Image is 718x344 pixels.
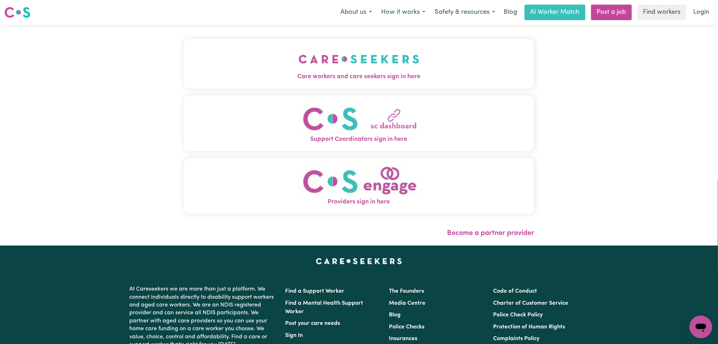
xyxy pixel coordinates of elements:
a: Find workers [638,5,686,20]
a: Find a Mental Health Support Worker [285,300,363,315]
a: Police Check Policy [493,312,543,318]
a: Sign In [285,333,303,338]
button: Care workers and care seekers sign in here [184,39,535,88]
a: Insurances [389,336,418,342]
a: Charter of Customer Service [493,300,568,306]
span: Support Coordinators sign in here [184,135,535,144]
a: Media Centre [389,300,426,306]
a: The Founders [389,288,424,294]
a: Blog [389,312,401,318]
a: Protection of Human Rights [493,324,565,330]
a: Find a Support Worker [285,288,345,294]
a: AI Worker Match [525,5,586,20]
a: Post a job [591,5,632,20]
a: Login [689,5,714,20]
a: Careseekers home page [316,258,402,264]
a: Become a partner provider [447,230,534,237]
button: Support Coordinators sign in here [184,96,535,151]
a: Complaints Policy [493,336,539,342]
button: Safety & resources [430,5,500,20]
img: Careseekers logo [4,6,30,19]
button: About us [336,5,377,20]
a: Police Checks [389,324,425,330]
span: Providers sign in here [184,197,535,207]
a: Careseekers logo [4,4,30,21]
button: How it works [377,5,430,20]
button: Providers sign in here [184,158,535,214]
a: Post your care needs [285,321,340,326]
a: Blog [500,5,522,20]
a: Code of Conduct [493,288,537,294]
span: Care workers and care seekers sign in here [184,72,535,81]
iframe: Button to launch messaging window [690,316,712,338]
